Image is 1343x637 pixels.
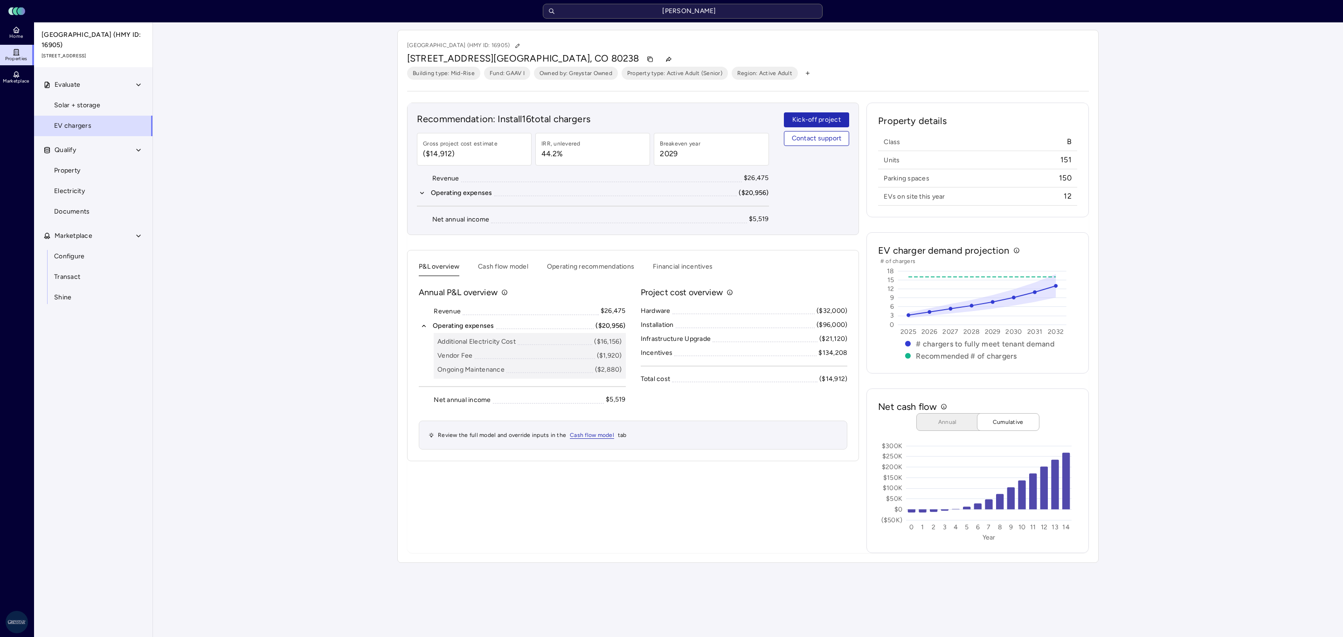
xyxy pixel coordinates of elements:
[819,334,847,344] div: ($21,120)
[1009,523,1013,531] text: 9
[884,192,945,201] span: EVs on site this year
[54,251,84,262] span: Configure
[601,306,626,316] div: $26,475
[641,348,673,358] div: Incentives
[983,533,996,541] text: Year
[1060,155,1072,165] span: 151
[54,272,80,282] span: Transact
[34,116,153,136] a: EV chargers
[882,452,902,460] text: $250K
[1006,328,1022,336] text: 2030
[413,69,475,78] span: Building type: Mid-Rise
[622,67,728,80] button: Property type: Active Adult (Senior)
[737,69,792,78] span: Region: Active Adult
[417,112,769,125] h2: Recommendation: Install 16 total chargers
[924,417,971,427] span: Annual
[54,100,100,111] span: Solar + storage
[541,139,581,148] div: IRR, unlevered
[34,140,153,160] button: Qualify
[437,365,505,375] div: Ongoing Maintenance
[54,207,90,217] span: Documents
[891,294,894,302] text: 9
[1030,523,1036,531] text: 11
[882,442,902,450] text: $300K
[34,246,153,267] a: Configure
[887,267,894,275] text: 18
[597,351,622,361] div: ($1,920)
[641,320,674,330] div: Installation
[954,523,958,531] text: 4
[595,365,622,375] div: ($2,880)
[493,53,639,64] span: [GEOGRAPHIC_DATA], CO 80238
[484,67,530,80] button: Fund: GAAV I
[1064,191,1072,201] span: 12
[54,121,91,131] span: EV chargers
[42,52,146,60] span: [STREET_ADDRESS]
[42,30,146,50] span: [GEOGRAPHIC_DATA] (HMY ID: 16905)
[744,173,769,183] div: $26,475
[884,138,900,146] span: Class
[432,215,489,225] div: Net annual income
[883,484,902,492] text: $100K
[660,148,700,159] span: 2029
[34,201,153,222] a: Documents
[784,112,850,127] button: Kick-off project
[878,400,937,413] h2: Net cash flow
[886,495,902,503] text: $50K
[921,523,924,531] text: 1
[1052,523,1059,531] text: 13
[878,244,1009,257] h2: EV charger demand projection
[817,306,847,316] div: ($32,000)
[916,352,1017,360] text: Recommended # of chargers
[541,148,581,159] span: 44.2%
[818,348,847,358] div: $134,208
[890,321,894,329] text: 0
[784,131,850,146] button: Contact support
[34,181,153,201] a: Electricity
[1048,328,1064,336] text: 2032
[434,395,491,405] div: Net annual income
[894,505,903,513] text: $0
[570,432,614,439] span: Cash flow model
[916,339,1054,348] text: # chargers to fully meet tenant demand
[54,292,71,303] span: Shine
[883,474,902,482] text: $150K
[627,69,722,78] span: Property type: Active Adult (Senior)
[932,523,935,531] text: 2
[431,188,492,198] div: Operating expenses
[407,40,524,52] p: [GEOGRAPHIC_DATA] (HMY ID: 16905)
[419,286,498,298] p: Annual P&L overview
[34,160,153,181] a: Property
[882,463,902,471] text: $200K
[478,262,528,276] button: Cash flow model
[943,523,947,531] text: 3
[34,95,153,116] a: Solar + storage
[55,80,80,90] span: Evaluate
[34,267,153,287] a: Transact
[34,287,153,308] a: Shine
[641,286,723,298] p: Project cost overview
[547,262,634,276] button: Operating recommendations
[5,56,28,62] span: Properties
[660,139,700,148] div: Breakeven year
[922,328,938,336] text: 2026
[987,523,991,531] text: 7
[1067,137,1072,147] span: B
[55,145,76,155] span: Qualify
[534,67,618,80] button: Owned by: Greystar Owned
[739,188,768,198] div: ($20,956)
[540,69,612,78] span: Owned by: Greystar Owned
[998,523,1002,531] text: 8
[965,523,969,531] text: 5
[1041,523,1048,531] text: 12
[419,321,626,331] button: Operating expenses($20,956)
[891,312,894,319] text: 3
[419,421,847,450] div: Review the full model and override inputs in the tab
[792,115,841,125] span: Kick-off project
[884,174,929,183] span: Parking spaces
[437,337,516,347] div: Additional Electricity Cost
[34,75,153,95] button: Evaluate
[1027,328,1042,336] text: 2031
[887,285,894,293] text: 12
[1063,523,1070,531] text: 14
